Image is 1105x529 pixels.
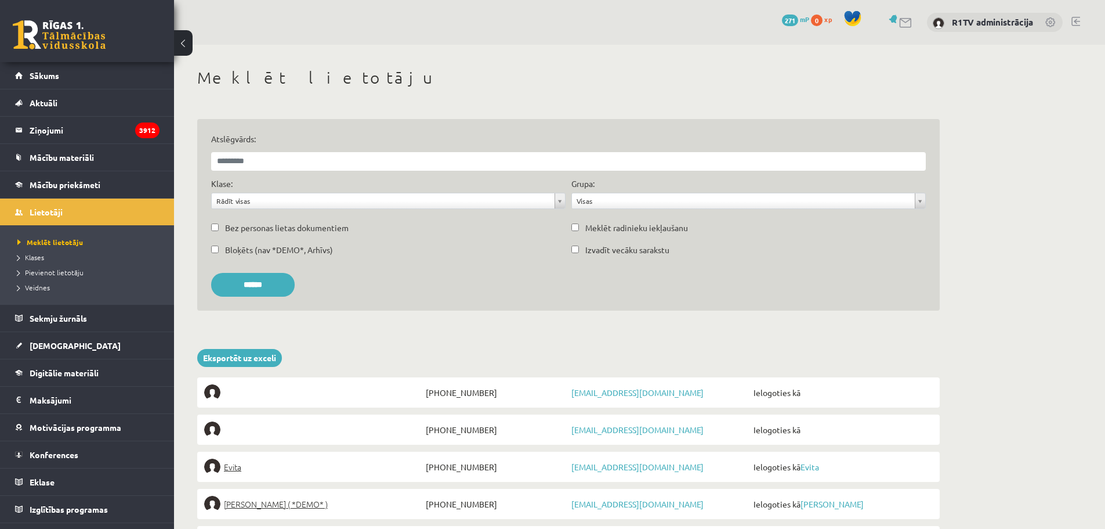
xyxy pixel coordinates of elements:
[17,267,162,278] a: Pievienot lietotāju
[800,15,809,24] span: mP
[15,89,160,116] a: Aktuāli
[15,332,160,359] a: [DEMOGRAPHIC_DATA]
[224,496,328,512] span: [PERSON_NAME] ( *DEMO* )
[423,459,568,475] span: [PHONE_NUMBER]
[17,282,162,293] a: Veidnes
[782,15,798,26] span: 271
[30,152,94,163] span: Mācību materiāli
[15,496,160,523] a: Izglītības programas
[751,384,933,401] span: Ielogoties kā
[423,422,568,438] span: [PHONE_NUMBER]
[135,123,160,138] i: 3912
[15,387,160,413] a: Maksājumi
[17,237,83,247] span: Meklēt lietotāju
[30,313,87,323] span: Sekmju žurnāls
[204,459,423,475] a: Evita
[571,387,704,398] a: [EMAIL_ADDRESS][DOMAIN_NAME]
[212,193,565,208] a: Rādīt visas
[197,349,282,367] a: Eksportēt uz exceli
[15,469,160,495] a: Eklase
[751,459,933,475] span: Ielogoties kā
[15,144,160,171] a: Mācību materiāli
[17,283,50,292] span: Veidnes
[423,496,568,512] span: [PHONE_NUMBER]
[211,133,926,145] label: Atslēgvārds:
[751,422,933,438] span: Ielogoties kā
[751,496,933,512] span: Ielogoties kā
[15,441,160,468] a: Konferences
[952,16,1033,28] a: R1TV administrācija
[30,179,100,190] span: Mācību priekšmeti
[204,496,220,512] img: Elīna Elizabete Ancveriņa
[933,17,944,29] img: R1TV administrācija
[782,15,809,24] a: 271 mP
[571,499,704,509] a: [EMAIL_ADDRESS][DOMAIN_NAME]
[17,237,162,247] a: Meklēt lietotāju
[15,199,160,225] a: Lietotāji
[571,424,704,435] a: [EMAIL_ADDRESS][DOMAIN_NAME]
[211,178,233,190] label: Klase:
[15,359,160,386] a: Digitālie materiāli
[30,98,57,108] span: Aktuāli
[15,414,160,441] a: Motivācijas programma
[30,340,121,351] span: [DEMOGRAPHIC_DATA]
[30,368,99,378] span: Digitālie materiāli
[15,62,160,89] a: Sākums
[30,387,160,413] legend: Maksājumi
[577,193,910,208] span: Visas
[204,459,220,475] img: Evita
[224,459,241,475] span: Evita
[225,244,333,256] label: Bloķēts (nav *DEMO*, Arhīvs)
[17,253,44,262] span: Klases
[571,462,704,472] a: [EMAIL_ADDRESS][DOMAIN_NAME]
[811,15,823,26] span: 0
[30,70,59,81] span: Sākums
[15,117,160,143] a: Ziņojumi3912
[30,449,78,460] span: Konferences
[572,193,925,208] a: Visas
[15,305,160,332] a: Sekmju žurnāls
[197,68,940,88] h1: Meklēt lietotāju
[423,384,568,401] span: [PHONE_NUMBER]
[216,193,550,208] span: Rādīt visas
[811,15,838,24] a: 0 xp
[571,178,595,190] label: Grupa:
[30,422,121,433] span: Motivācijas programma
[30,117,160,143] legend: Ziņojumi
[225,222,349,234] label: Bez personas lietas dokumentiem
[17,268,84,277] span: Pievienot lietotāju
[585,244,669,256] label: Izvadīt vecāku sarakstu
[585,222,688,234] label: Meklēt radinieku iekļaušanu
[13,20,106,49] a: Rīgas 1. Tālmācības vidusskola
[30,504,108,514] span: Izglītības programas
[30,207,63,217] span: Lietotāji
[17,252,162,262] a: Klases
[800,462,819,472] a: Evita
[800,499,864,509] a: [PERSON_NAME]
[30,477,55,487] span: Eklase
[204,496,423,512] a: [PERSON_NAME] ( *DEMO* )
[15,171,160,198] a: Mācību priekšmeti
[824,15,832,24] span: xp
